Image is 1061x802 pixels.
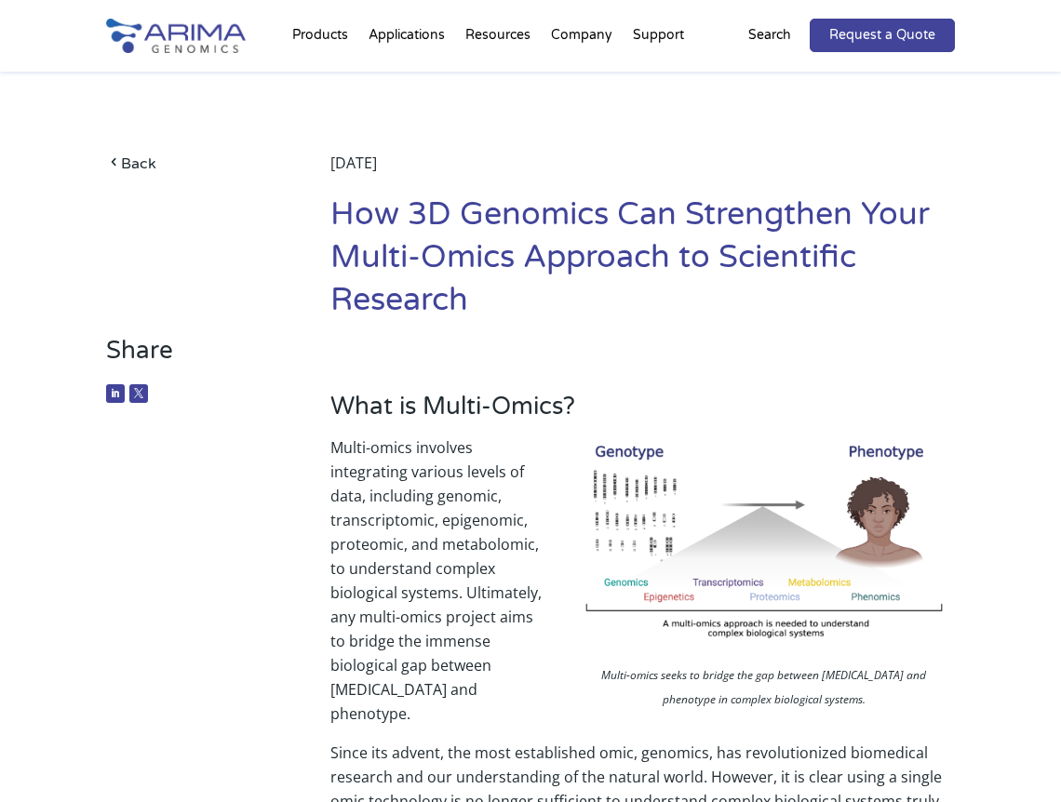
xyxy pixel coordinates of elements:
[330,392,955,435] h3: What is Multi-Omics?
[106,19,246,53] img: Arima-Genomics-logo
[106,336,283,380] h3: Share
[106,151,283,176] a: Back
[810,19,955,52] a: Request a Quote
[748,23,791,47] p: Search
[330,194,955,336] h1: How 3D Genomics Can Strengthen Your Multi-Omics Approach to Scientific Research
[330,435,955,741] p: Multi-omics involves integrating various levels of data, including genomic, transcriptomic, epige...
[330,151,955,194] div: [DATE]
[573,663,955,716] p: Multi-omics seeks to bridge the gap between [MEDICAL_DATA] and phenotype in complex biological sy...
